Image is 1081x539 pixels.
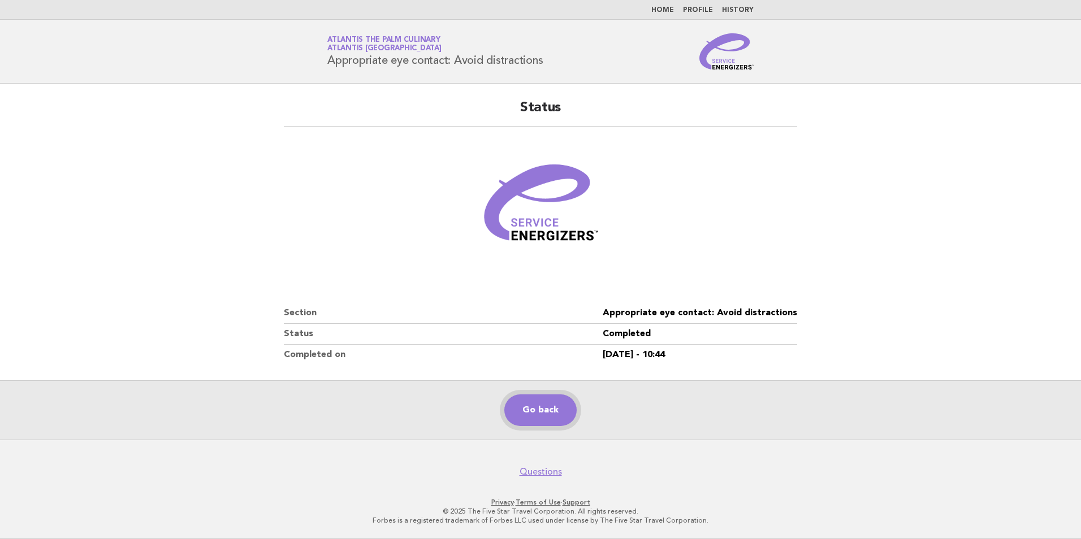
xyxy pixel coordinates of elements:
[683,7,713,14] a: Profile
[194,507,887,516] p: © 2025 The Five Star Travel Corporation. All rights reserved.
[516,498,561,506] a: Terms of Use
[603,345,797,365] dd: [DATE] - 10:44
[327,37,543,66] h1: Appropriate eye contact: Avoid distractions
[563,498,590,506] a: Support
[491,498,514,506] a: Privacy
[699,33,754,69] img: Service Energizers
[284,345,603,365] dt: Completed on
[327,36,442,52] a: Atlantis The Palm CulinaryAtlantis [GEOGRAPHIC_DATA]
[194,516,887,525] p: Forbes is a registered trademark of Forbes LLC used under license by The Five Star Travel Corpora...
[284,324,603,345] dt: Status
[603,324,797,345] dd: Completed
[603,303,797,324] dd: Appropriate eye contact: Avoid distractions
[284,99,797,127] h2: Status
[194,498,887,507] p: · ·
[504,394,577,426] a: Go back
[284,303,603,324] dt: Section
[520,466,562,477] a: Questions
[722,7,754,14] a: History
[651,7,674,14] a: Home
[473,140,608,276] img: Verified
[327,45,442,53] span: Atlantis [GEOGRAPHIC_DATA]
